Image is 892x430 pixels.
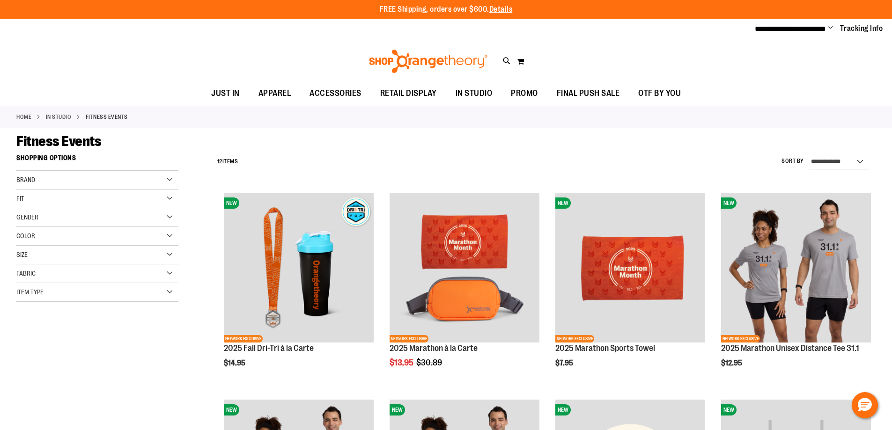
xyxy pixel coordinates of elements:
img: 2025 Marathon à la Carte [390,193,539,343]
span: PROMO [511,83,538,104]
span: ACCESSORIES [310,83,361,104]
strong: Shopping Options [16,150,178,171]
a: 2025 Marathon Unisex Distance Tee 31.1 [721,343,859,353]
h2: Items [217,154,238,169]
span: Fit [16,195,24,202]
a: APPAREL [249,83,301,104]
label: Sort By [781,157,804,165]
a: IN STUDIO [46,113,72,121]
span: $13.95 [390,358,415,367]
span: $7.95 [555,359,575,367]
span: $30.89 [416,358,443,367]
span: NETWORK EXCLUSIVE [224,335,263,343]
span: $12.95 [721,359,744,367]
img: 2025 Fall Dri-Tri à la Carte [224,193,374,343]
span: Gender [16,213,38,221]
a: 2025 Marathon Sports Towel [555,343,655,353]
span: Brand [16,176,35,183]
span: NEW [721,197,737,209]
a: JUST IN [202,83,249,104]
span: IN STUDIO [456,83,493,104]
a: ACCESSORIES [300,83,371,104]
img: Shop Orangetheory [368,50,489,73]
span: RETAIL DISPLAY [380,83,437,104]
a: IN STUDIO [446,83,502,104]
span: Item Type [16,288,44,296]
span: NETWORK EXCLUSIVE [721,335,760,343]
a: 2025 Marathon à la CarteNETWORK EXCLUSIVE [390,193,539,344]
a: 2025 Marathon Sports TowelNEWNETWORK EXCLUSIVE [555,193,705,344]
span: NEW [555,197,571,209]
span: NETWORK EXCLUSIVE [390,335,428,343]
img: 2025 Marathon Sports Towel [555,193,705,343]
div: product [385,188,544,391]
span: Color [16,232,35,240]
span: NETWORK EXCLUSIVE [555,335,594,343]
span: $14.95 [224,359,247,367]
div: product [219,188,378,391]
div: product [716,188,876,391]
span: NEW [390,404,405,415]
a: PROMO [501,83,547,104]
span: FINAL PUSH SALE [557,83,620,104]
span: NEW [555,404,571,415]
span: APPAREL [258,83,291,104]
span: Fitness Events [16,133,101,149]
a: RETAIL DISPLAY [371,83,446,104]
a: 2025 Fall Dri-Tri à la Carte [224,343,314,353]
div: product [551,188,710,391]
span: 12 [217,158,222,165]
strong: Fitness Events [86,113,128,121]
span: OTF BY YOU [638,83,681,104]
a: 2025 Fall Dri-Tri à la CarteNEWNETWORK EXCLUSIVE [224,193,374,344]
a: 2025 Marathon Unisex Distance Tee 31.1NEWNETWORK EXCLUSIVE [721,193,871,344]
span: NEW [224,197,239,209]
button: Hello, have a question? Let’s chat. [852,392,878,418]
span: Fabric [16,270,36,277]
span: NEW [224,404,239,415]
img: 2025 Marathon Unisex Distance Tee 31.1 [721,193,871,343]
span: NEW [721,404,737,415]
a: FINAL PUSH SALE [547,83,629,104]
a: Tracking Info [840,23,883,34]
p: FREE Shipping, orders over $600. [380,4,513,15]
a: OTF BY YOU [629,83,690,104]
span: JUST IN [211,83,240,104]
a: Home [16,113,31,121]
button: Account menu [828,24,833,33]
a: Details [489,5,513,14]
span: Size [16,251,28,258]
a: 2025 Marathon à la Carte [390,343,478,353]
